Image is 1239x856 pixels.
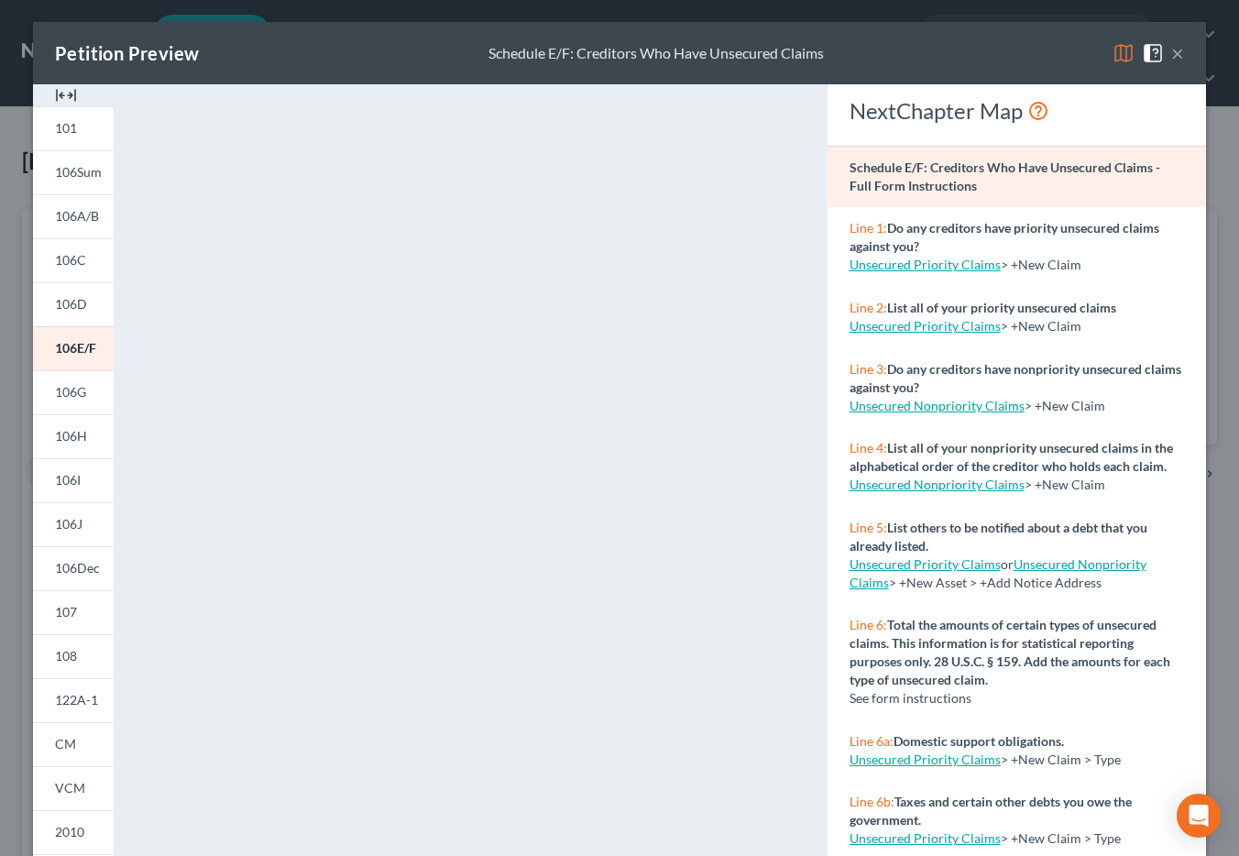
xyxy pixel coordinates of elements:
span: Line 2: [850,300,887,315]
strong: List others to be notified about a debt that you already listed. [850,520,1147,554]
span: > +New Claim [1025,398,1105,413]
a: 106H [33,414,114,458]
span: 106Sum [55,164,102,180]
div: NextChapter Map [850,96,1184,126]
span: > +New Claim [1001,318,1081,334]
a: 106C [33,238,114,282]
span: 108 [55,648,77,664]
span: 106E/F [55,340,96,356]
span: 106C [55,252,86,268]
span: > +New Claim > Type [1001,752,1121,767]
a: 122A-1 [33,678,114,722]
a: 106G [33,370,114,414]
a: 106J [33,502,114,546]
span: Line 3: [850,361,887,377]
a: 106Dec [33,546,114,590]
a: Unsecured Priority Claims [850,257,1001,272]
span: Line 1: [850,220,887,236]
span: 106I [55,472,81,488]
span: 106G [55,384,86,400]
a: 107 [33,590,114,634]
span: Line 6: [850,617,887,632]
span: 101 [55,120,77,136]
a: 106D [33,282,114,326]
span: 106H [55,428,87,444]
a: 106E/F [33,326,114,370]
div: Schedule E/F: Creditors Who Have Unsecured Claims [488,43,824,64]
span: 107 [55,604,77,620]
span: Line 4: [850,440,887,455]
span: 106J [55,516,82,532]
a: 106A/B [33,194,114,238]
strong: List all of your priority unsecured claims [887,300,1116,315]
span: > +New Claim [1025,477,1105,492]
span: Line 6a: [850,733,894,749]
div: Open Intercom Messenger [1177,794,1221,838]
strong: Taxes and certain other debts you owe the government. [850,794,1132,828]
a: CM [33,722,114,766]
div: Petition Preview [55,40,199,66]
strong: Do any creditors have nonpriority unsecured claims against you? [850,361,1181,395]
span: 122A-1 [55,692,98,708]
img: help-close-5ba153eb36485ed6c1ea00a893f15db1cb9b99d6cae46e1a8edb6c62d00a1a76.svg [1142,42,1164,64]
span: 106A/B [55,208,99,224]
strong: Schedule E/F: Creditors Who Have Unsecured Claims - Full Form Instructions [850,159,1160,193]
span: > +New Claim [1001,257,1081,272]
span: > +New Claim > Type [1001,830,1121,846]
img: map-eea8200ae884c6f1103ae1953ef3d486a96c86aabb227e865a55264e3737af1f.svg [1113,42,1135,64]
span: 2010 [55,824,84,840]
a: 106Sum [33,150,114,194]
strong: Domestic support obligations. [894,733,1064,749]
button: × [1171,42,1184,64]
span: VCM [55,780,85,796]
a: Unsecured Priority Claims [850,752,1001,767]
strong: Total the amounts of certain types of unsecured claims. This information is for statistical repor... [850,617,1170,687]
a: Unsecured Priority Claims [850,318,1001,334]
span: Line 5: [850,520,887,535]
a: 101 [33,106,114,150]
strong: Do any creditors have priority unsecured claims against you? [850,220,1159,254]
strong: List all of your nonpriority unsecured claims in the alphabetical order of the creditor who holds... [850,440,1173,474]
span: See form instructions [850,690,971,706]
span: CM [55,736,76,752]
img: expand-e0f6d898513216a626fdd78e52531dac95497ffd26381d4c15ee2fc46db09dca.svg [55,84,77,106]
span: > +New Asset > +Add Notice Address [850,556,1146,590]
a: 2010 [33,810,114,854]
span: 106Dec [55,560,100,576]
a: 108 [33,634,114,678]
a: Unsecured Priority Claims [850,830,1001,846]
span: Line 6b: [850,794,894,809]
a: Unsecured Nonpriority Claims [850,556,1146,590]
a: Unsecured Nonpriority Claims [850,477,1025,492]
a: VCM [33,766,114,810]
span: 106D [55,296,87,312]
a: Unsecured Nonpriority Claims [850,398,1025,413]
a: Unsecured Priority Claims [850,556,1001,572]
span: or [850,556,1014,572]
a: 106I [33,458,114,502]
